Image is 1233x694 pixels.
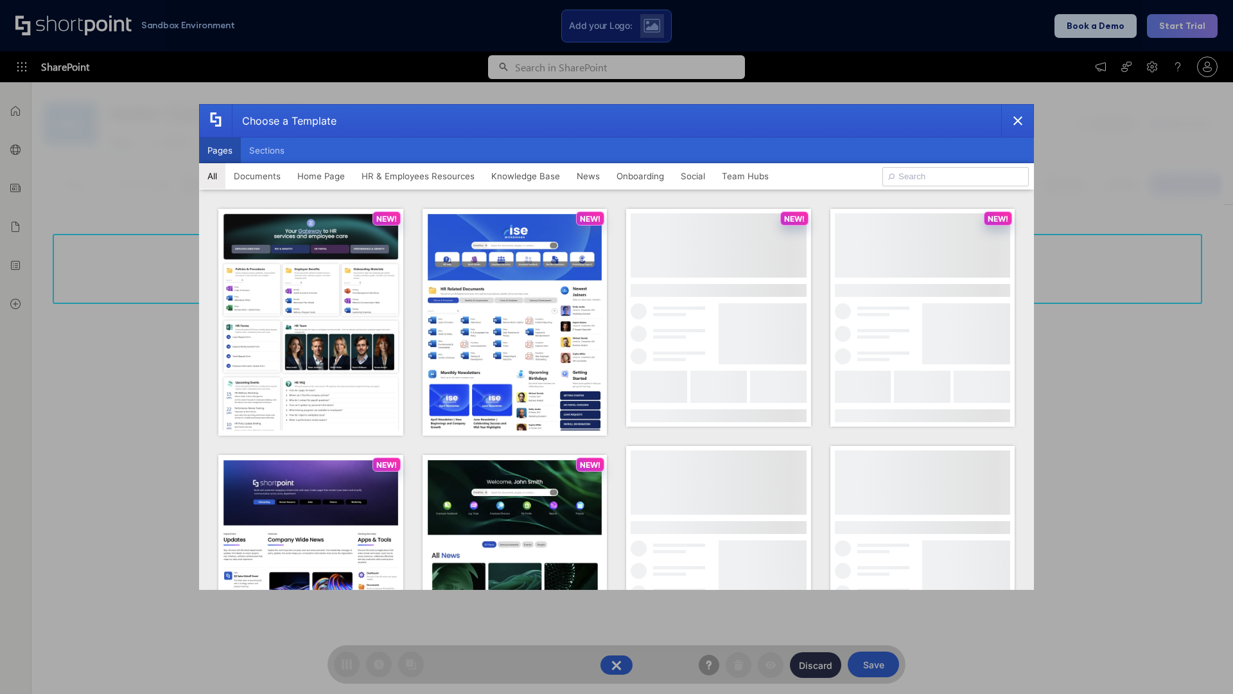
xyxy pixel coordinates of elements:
[289,163,353,189] button: Home Page
[672,163,713,189] button: Social
[232,105,337,137] div: Choose a Template
[225,163,289,189] button: Documents
[713,163,777,189] button: Team Hubs
[784,214,805,224] p: NEW!
[580,460,600,470] p: NEW!
[241,138,293,163] button: Sections
[1169,632,1233,694] iframe: Chat Widget
[376,460,397,470] p: NEW!
[580,214,600,224] p: NEW!
[353,163,483,189] button: HR & Employees Resources
[199,104,1034,590] div: template selector
[376,214,397,224] p: NEW!
[199,138,241,163] button: Pages
[568,163,608,189] button: News
[882,167,1029,186] input: Search
[483,163,568,189] button: Knowledge Base
[608,163,672,189] button: Onboarding
[199,163,225,189] button: All
[988,214,1008,224] p: NEW!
